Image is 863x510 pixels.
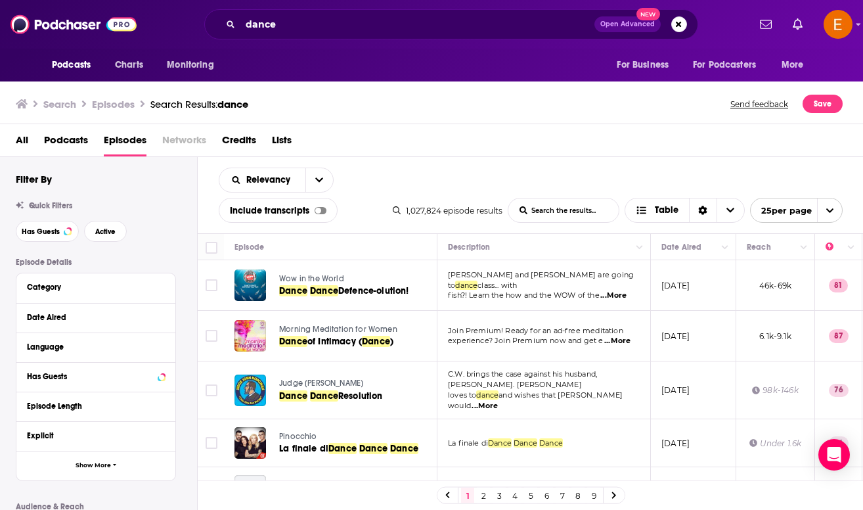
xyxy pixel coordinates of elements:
div: Date Aired [661,239,701,255]
a: 7 [556,488,569,503]
a: Judge [PERSON_NAME] [279,378,435,390]
button: open menu [684,53,775,78]
span: Open Advanced [600,21,655,28]
span: Table [655,206,678,215]
div: Search Results: [150,98,248,110]
button: Episode Length [27,398,165,414]
span: Dance [279,390,307,402]
span: 6.1k-9.1k [759,331,791,341]
button: Choose View [625,198,745,223]
div: Reach [747,239,771,255]
span: For Business [617,56,669,74]
p: 56 [829,436,849,450]
span: experience? Join Premium now and get e [448,336,604,345]
span: Dance [514,438,537,448]
a: La finale diDanceDanceDance [279,442,435,455]
span: New [636,8,660,20]
span: and wishes that [PERSON_NAME] would [448,390,623,410]
button: open menu [305,168,333,192]
div: Date Aired [27,313,156,322]
span: Join Premium! Ready for an ad-free meditation [448,326,623,335]
p: 81 [829,279,848,292]
button: Has Guests [16,221,79,242]
span: Charts [115,56,143,74]
div: Include transcripts [219,198,338,223]
div: Sort Direction [689,198,717,222]
button: open menu [750,198,843,223]
span: Monitoring [167,56,213,74]
button: Show profile menu [824,10,852,39]
span: class... with [477,281,517,290]
a: Fairy Tales with Granny MacDuff [279,479,435,491]
span: Networks [162,129,206,156]
div: 98k-146k [752,384,798,396]
div: Power Score [826,239,844,255]
button: Has Guests [27,368,165,384]
span: Dance [359,443,387,454]
span: Resolution [338,390,383,402]
p: [DATE] [661,438,690,449]
button: open menu [43,53,108,78]
span: Toggle select row [206,437,217,449]
p: Episode Details [16,258,176,267]
button: open menu [772,53,820,78]
a: Pinocchio [279,431,435,443]
img: Podchaser - Follow, Share and Rate Podcasts [11,12,137,37]
a: All [16,129,28,156]
span: Dance [390,443,418,454]
a: Episodes [104,129,146,156]
button: Explicit [27,427,165,444]
span: Dance [328,443,357,454]
span: 25 per page [751,200,812,221]
a: Podcasts [44,129,88,156]
span: ...More [472,401,498,411]
button: Open AdvancedNew [594,16,661,32]
span: Morning Meditation for Women [279,325,397,334]
button: Show More [16,451,175,480]
button: open menu [608,53,685,78]
button: Column Actions [796,240,812,256]
span: For Podcasters [693,56,756,74]
a: 5 [524,488,537,503]
button: open menu [219,175,305,185]
button: Column Actions [717,240,733,256]
div: Description [448,239,490,255]
a: Credits [222,129,256,156]
div: Language [27,342,156,352]
a: Charts [106,53,151,78]
span: dance [476,390,498,400]
span: Fairy Tales with Granny MacDuff [279,480,399,489]
a: 3 [493,488,506,503]
a: Search Results:dance [150,98,248,110]
span: Toggle select row [206,330,217,342]
h2: Choose List sort [219,168,334,193]
img: User Profile [824,10,852,39]
span: Toggle select row [206,384,217,396]
p: [DATE] [661,384,690,396]
h3: Episodes [92,98,135,110]
span: Pinocchio [279,432,317,441]
p: 76 [829,384,849,397]
span: Quick Filters [29,201,72,210]
span: [PERSON_NAME] and [PERSON_NAME] are going to [448,270,634,290]
input: Search podcasts, credits, & more... [240,14,594,35]
a: Lists [272,129,292,156]
div: Category [27,283,156,292]
button: Column Actions [632,240,648,256]
span: 46k-69k [759,281,791,290]
a: 6 [540,488,553,503]
a: 2 [477,488,490,503]
div: 1,027,824 episode results [393,206,502,216]
span: loves to [448,390,476,400]
span: Dance [362,336,390,347]
div: Has Guests [27,372,154,381]
span: La finale di [279,443,328,454]
div: Explicit [27,431,156,440]
span: Logged in as emilymorris [824,10,852,39]
span: C.W. brings the case against his husband, [PERSON_NAME]. [PERSON_NAME] [448,369,597,389]
span: ) [390,336,393,347]
a: 9 [587,488,600,503]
